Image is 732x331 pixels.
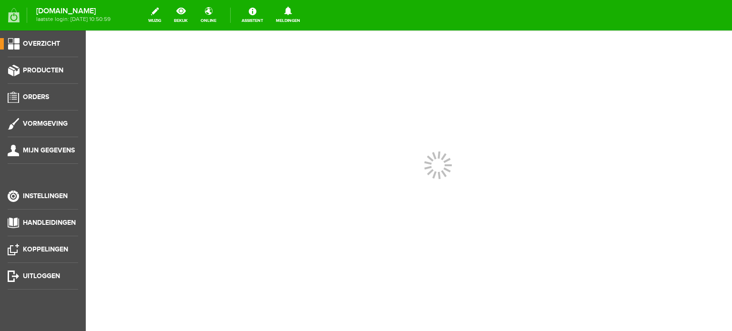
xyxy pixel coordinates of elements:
strong: [DOMAIN_NAME] [36,9,111,14]
a: bekijk [168,5,193,26]
span: Mijn gegevens [23,146,75,154]
a: Meldingen [270,5,306,26]
a: online [195,5,222,26]
span: Handleidingen [23,219,76,227]
span: Uitloggen [23,272,60,280]
span: Instellingen [23,192,68,200]
span: Orders [23,93,49,101]
a: Assistent [236,5,269,26]
span: Overzicht [23,40,60,48]
span: Producten [23,66,63,74]
a: wijzig [142,5,167,26]
span: Koppelingen [23,245,68,253]
span: laatste login: [DATE] 10:50:59 [36,17,111,22]
span: Vormgeving [23,120,68,128]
